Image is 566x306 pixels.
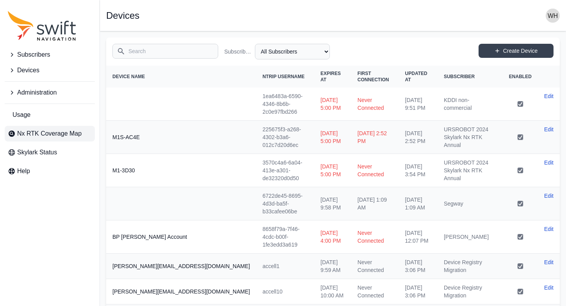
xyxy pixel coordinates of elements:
[399,154,438,187] td: [DATE] 3:54 PM
[544,125,554,133] a: Edit
[399,187,438,220] td: [DATE] 1:09 AM
[399,254,438,279] td: [DATE] 3:06 PM
[106,279,256,304] th: [PERSON_NAME][EMAIL_ADDRESS][DOMAIN_NAME]
[17,66,39,75] span: Devices
[399,121,438,154] td: [DATE] 2:52 PM
[544,92,554,100] a: Edit
[255,44,330,59] select: Subscriber
[256,121,314,154] td: 225675f3-a268-4302-b3a6-012c7d20d6ec
[17,129,82,138] span: Nx RTK Coverage Map
[256,88,314,121] td: 1ea6483a-6590-4346-8b6b-2c0e97fbd266
[17,148,57,157] span: Skylark Status
[256,254,314,279] td: accell1
[256,187,314,220] td: 6722de45-8695-4d3d-ba5f-b33cafee06be
[405,71,427,82] span: Updated At
[256,154,314,187] td: 3570c4a6-6a04-413e-a301-de32320d0d50
[351,279,399,304] td: Never Connected
[12,110,30,120] span: Usage
[106,66,256,88] th: Device Name
[256,220,314,254] td: 8658f79a-7f46-4cdc-b00f-1fe3edd3a619
[351,154,399,187] td: Never Connected
[546,9,560,23] img: user photo
[17,50,50,59] span: Subscribers
[314,88,351,121] td: [DATE] 5:00 PM
[320,71,341,82] span: Expires At
[5,107,95,123] a: Usage
[479,44,554,58] a: Create Device
[351,220,399,254] td: Never Connected
[106,254,256,279] th: [PERSON_NAME][EMAIL_ADDRESS][DOMAIN_NAME]
[544,159,554,166] a: Edit
[399,88,438,121] td: [DATE] 9:51 PM
[106,121,256,154] th: M1S-AC4E
[314,254,351,279] td: [DATE] 9:59 AM
[358,71,389,82] span: First Connection
[503,66,538,88] th: Enabled
[106,220,256,254] th: BP [PERSON_NAME] Account
[106,11,139,20] h1: Devices
[544,258,554,266] a: Edit
[438,220,503,254] td: [PERSON_NAME]
[106,154,256,187] th: M1-3D30
[5,163,95,179] a: Help
[314,121,351,154] td: [DATE] 5:00 PM
[314,220,351,254] td: [DATE] 4:00 PM
[5,145,95,160] a: Skylark Status
[438,88,503,121] td: KDDI non-commercial
[256,279,314,304] td: accell10
[351,88,399,121] td: Never Connected
[17,166,30,176] span: Help
[5,85,95,100] button: Administration
[438,279,503,304] td: Device Registry Migration
[224,48,252,55] label: Subscriber Name
[544,192,554,200] a: Edit
[351,121,399,154] td: [DATE] 2:52 PM
[438,121,503,154] td: URSROBOT 2024 Skylark Nx RTK Annual
[256,66,314,88] th: NTRIP Username
[438,254,503,279] td: Device Registry Migration
[351,187,399,220] td: [DATE] 1:09 AM
[399,220,438,254] td: [DATE] 12:07 PM
[5,47,95,63] button: Subscribers
[544,284,554,292] a: Edit
[438,187,503,220] td: Segway
[351,254,399,279] td: Never Connected
[399,279,438,304] td: [DATE] 3:06 PM
[17,88,57,97] span: Administration
[314,187,351,220] td: [DATE] 9:58 PM
[112,44,218,59] input: Search
[5,126,95,141] a: Nx RTK Coverage Map
[314,279,351,304] td: [DATE] 10:00 AM
[438,66,503,88] th: Subscriber
[5,63,95,78] button: Devices
[544,225,554,233] a: Edit
[314,154,351,187] td: [DATE] 5:00 PM
[438,154,503,187] td: URSROBOT 2024 Skylark Nx RTK Annual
